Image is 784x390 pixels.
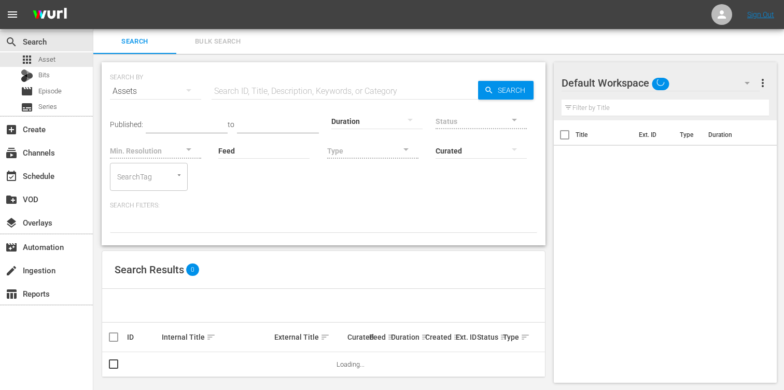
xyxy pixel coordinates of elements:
[21,53,33,66] span: Asset
[494,81,534,100] span: Search
[757,77,769,89] span: more_vert
[5,123,18,136] span: Create
[320,332,330,342] span: sort
[391,331,423,343] div: Duration
[5,241,18,254] span: Automation
[6,8,19,21] span: menu
[274,331,345,343] div: External Title
[576,120,633,149] th: Title
[5,264,18,277] span: Ingestion
[562,68,760,97] div: Default Workspace
[747,10,774,19] a: Sign Out
[5,147,18,159] span: Channels
[503,331,517,343] div: Type
[25,3,75,27] img: ans4CAIJ8jUAAAAAAAAAAAAAAAAAAAAAAAAgQb4GAAAAAAAAAAAAAAAAAAAAAAAAJMjXAAAAAAAAAAAAAAAAAAAAAAAAgAT5G...
[674,120,702,149] th: Type
[757,71,769,95] button: more_vert
[100,36,170,48] span: Search
[500,332,509,342] span: sort
[186,263,199,276] span: 0
[5,288,18,300] span: Reports
[38,54,55,65] span: Asset
[337,360,365,368] span: Loading...
[478,81,534,100] button: Search
[477,331,500,343] div: Status
[453,332,463,342] span: sort
[5,36,18,48] span: Search
[21,101,33,114] span: Series
[110,77,201,106] div: Assets
[421,332,430,342] span: sort
[21,69,33,82] div: Bits
[110,120,143,129] span: Published:
[633,120,674,149] th: Ext. ID
[38,102,57,112] span: Series
[5,193,18,206] span: VOD
[115,263,184,276] span: Search Results
[347,333,366,341] div: Curated
[702,120,764,149] th: Duration
[174,170,184,180] button: Open
[183,36,253,48] span: Bulk Search
[228,120,234,129] span: to
[425,331,452,343] div: Created
[162,331,271,343] div: Internal Title
[127,333,159,341] div: ID
[387,332,397,342] span: sort
[38,70,50,80] span: Bits
[21,85,33,97] span: Episode
[5,170,18,183] span: Schedule
[110,201,537,210] p: Search Filters:
[38,86,62,96] span: Episode
[206,332,216,342] span: sort
[5,217,18,229] span: Overlays
[456,333,474,341] div: Ext. ID
[369,331,388,343] div: Feed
